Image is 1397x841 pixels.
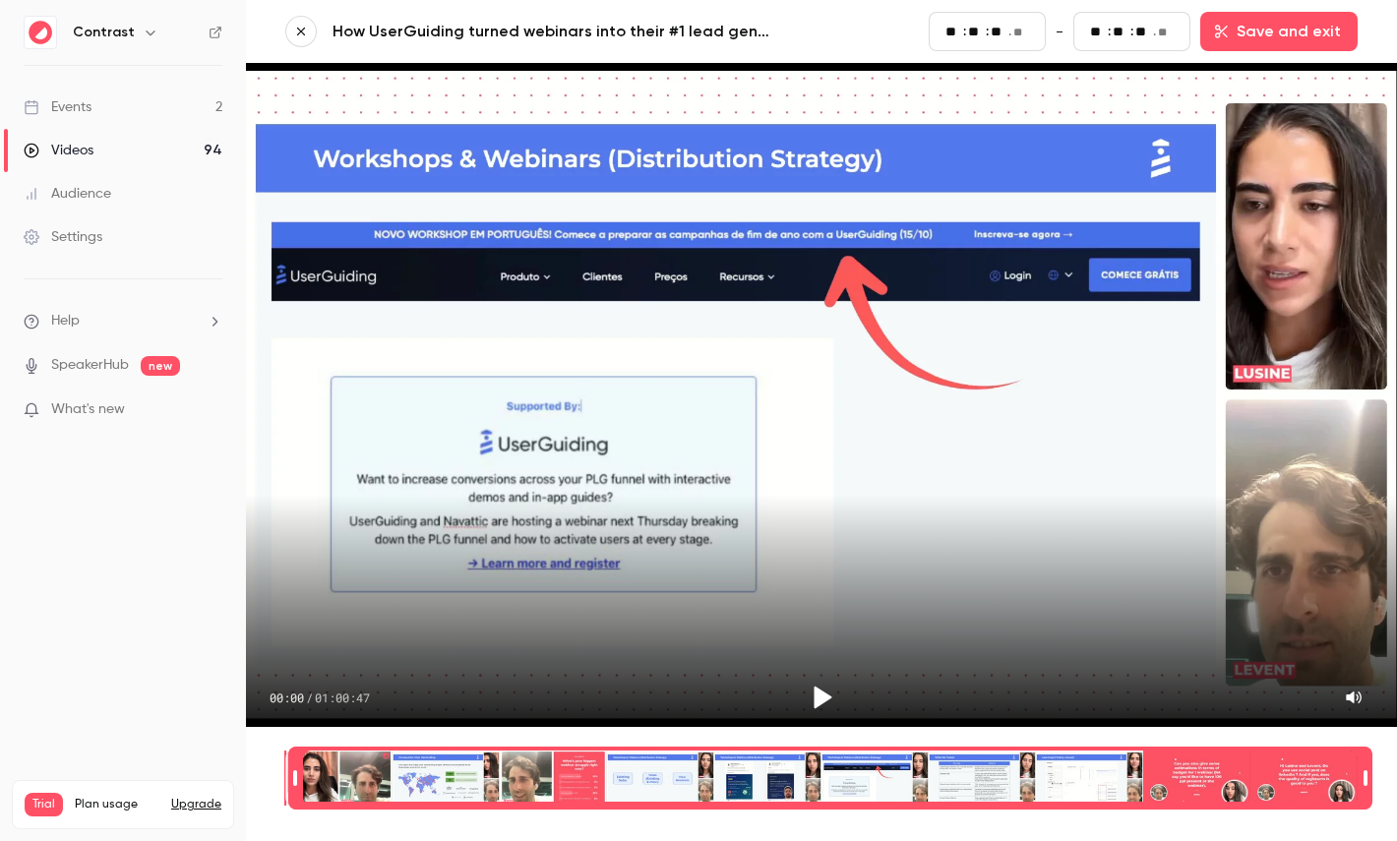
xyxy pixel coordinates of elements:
[288,749,302,808] div: Time range seconds start time
[945,21,961,42] input: hours
[798,674,845,721] button: Play
[73,23,135,42] h6: Contrast
[333,20,805,43] a: How UserGuiding turned webinars into their #1 lead gen channel
[1008,22,1011,42] span: .
[1073,12,1190,51] fieldset: 01:01:49.17
[963,22,966,42] span: :
[1359,749,1372,808] div: Time range seconds end time
[24,141,93,160] div: Videos
[246,63,1397,727] section: Video player
[171,797,221,812] button: Upgrade
[315,690,370,705] span: 01:00:47
[51,355,129,376] a: SpeakerHub
[306,690,313,705] span: /
[25,17,56,48] img: Contrast
[51,399,125,420] span: What's new
[1130,22,1133,42] span: :
[986,22,989,42] span: :
[1200,12,1358,51] button: Save and exit
[929,12,1046,51] fieldset: 01:01.25
[25,793,63,816] span: Trial
[991,21,1006,42] input: seconds
[51,311,80,331] span: Help
[1334,678,1373,717] button: Mute
[270,690,370,705] div: 00:00
[1113,21,1128,42] input: minutes
[1158,22,1174,43] input: milliseconds
[75,797,159,812] span: Plan usage
[968,21,984,42] input: minutes
[1108,22,1111,42] span: :
[1056,20,1063,43] span: -
[24,184,111,204] div: Audience
[1090,21,1106,42] input: hours
[24,311,222,331] li: help-dropdown-opener
[1135,21,1151,42] input: seconds
[24,227,102,247] div: Settings
[270,690,304,705] span: 00:00
[285,751,1358,806] div: Time range selector
[24,97,91,117] div: Events
[141,356,180,376] span: new
[1013,22,1029,43] input: milliseconds
[1153,22,1156,42] span: .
